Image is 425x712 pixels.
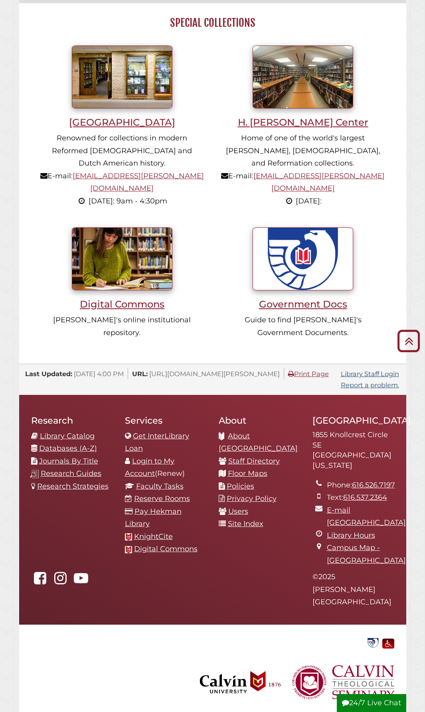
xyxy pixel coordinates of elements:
[72,576,90,585] a: Hekman Library on YouTube
[221,314,385,339] p: Guide to find [PERSON_NAME]'s Government Documents.
[149,370,280,378] span: [URL][DOMAIN_NAME][PERSON_NAME]
[288,370,329,378] a: Print Page
[327,479,394,492] li: Phone:
[125,415,207,426] h2: Services
[382,638,394,647] a: Disability Assistance
[221,116,385,128] h3: H. [PERSON_NAME] Center
[51,576,70,585] a: hekmanlibrary on Instagram
[228,519,263,528] a: Site Index
[40,432,95,440] a: Library Catalog
[382,637,394,649] img: Disability Assistance
[296,197,322,205] span: [DATE]:
[394,334,423,347] a: Back to Top
[312,430,394,471] address: 1855 Knollcrest Circle SE [GEOGRAPHIC_DATA][US_STATE]
[327,543,406,565] a: Campus Map - [GEOGRAPHIC_DATA]
[134,494,190,503] a: Reserve Rooms
[125,507,182,529] a: Pay Hekman Library
[73,172,204,193] a: [EMAIL_ADDRESS][PERSON_NAME][DOMAIN_NAME]
[40,116,204,128] h3: [GEOGRAPHIC_DATA]
[341,370,399,378] a: Library Staff Login
[227,482,254,491] a: Policies
[352,481,395,489] a: 616.526.7197
[327,531,375,540] a: Library Hours
[219,415,300,426] h2: About
[134,532,173,541] a: KnightCite
[31,415,113,426] h2: Research
[125,455,207,480] li: (Renew)
[253,172,385,193] a: [EMAIL_ADDRESS][PERSON_NAME][DOMAIN_NAME]
[221,132,385,207] p: Home of one of the world's largest [PERSON_NAME], [DEMOGRAPHIC_DATA], and Reformation collections...
[31,576,49,585] a: Hekman Library on Facebook
[40,314,204,339] p: [PERSON_NAME]'s online institutional repository.
[89,197,167,205] span: [DATE]: 9am - 4:30pm
[72,45,172,108] img: Heritage Hall entrance
[221,254,385,310] a: Government Docs
[312,415,394,426] h2: [GEOGRAPHIC_DATA]
[366,637,380,649] img: Government Documents Federal Depository Library
[228,457,280,465] a: Staff Directory
[292,653,394,711] img: Calvin Theological Seminary
[125,533,132,540] img: Calvin favicon logo
[228,507,248,516] a: Users
[228,469,267,478] a: Floor Maps
[125,546,132,553] img: Calvin favicon logo
[341,381,399,389] a: Report a problem.
[312,571,394,609] p: © 2025 [PERSON_NAME][GEOGRAPHIC_DATA]
[327,506,406,527] a: E-mail [GEOGRAPHIC_DATA]
[253,45,353,108] img: Inside Meeter Center
[40,72,204,128] a: [GEOGRAPHIC_DATA]
[72,227,172,290] img: Student writing inside library
[40,254,204,310] a: Digital Commons
[343,493,387,502] a: 616.537.2364
[41,469,101,478] a: Research Guides
[366,638,380,647] a: Government Documents Federal Depository Library
[25,370,72,378] span: Last Updated:
[39,457,98,465] a: Journals By Title
[327,491,394,504] li: Text:
[136,482,184,491] a: Faculty Tasks
[253,227,353,290] img: U.S. Government Documents seal
[30,470,39,478] img: research-guides-icon-white_37x37.png
[134,544,198,553] a: Digital Commons
[37,482,109,491] a: Research Strategies
[40,132,204,207] p: Renowned for collections in modern Reformed [DEMOGRAPHIC_DATA] and Dutch American history. E-mail:
[32,16,393,30] h2: Special Collections
[288,371,294,377] i: Print Page
[132,370,148,378] span: URL:
[40,298,204,310] h3: Digital Commons
[221,72,385,128] a: H. [PERSON_NAME] Center
[227,494,277,503] a: Privacy Policy
[74,370,124,378] span: [DATE] 4:00 PM
[125,457,174,478] a: Login to My Account
[39,444,97,453] a: Databases (A-Z)
[190,653,290,711] img: Calvin University
[125,432,189,453] a: Get InterLibrary Loan
[221,298,385,310] h3: Government Docs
